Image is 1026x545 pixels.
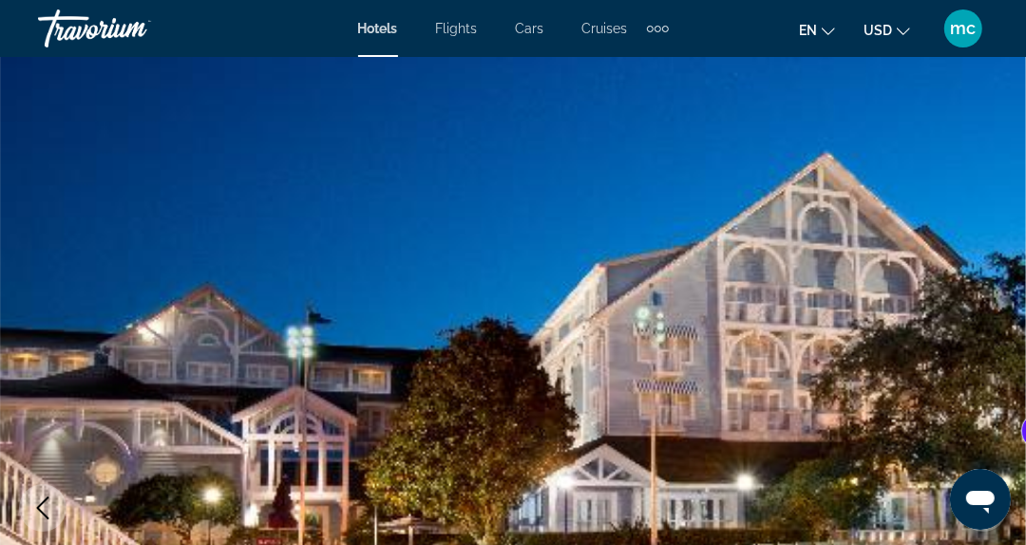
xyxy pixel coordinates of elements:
[864,16,910,44] button: Change currency
[864,23,892,38] span: USD
[951,19,977,38] span: mc
[799,16,835,44] button: Change language
[582,21,628,36] a: Cruises
[799,23,817,38] span: en
[358,21,398,36] a: Hotels
[950,469,1011,530] iframe: Button to launch messaging window
[38,4,228,53] a: Travorium
[939,9,988,48] button: User Menu
[647,13,669,44] button: Extra navigation items
[516,21,544,36] a: Cars
[19,484,66,532] button: Previous image
[436,21,478,36] a: Flights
